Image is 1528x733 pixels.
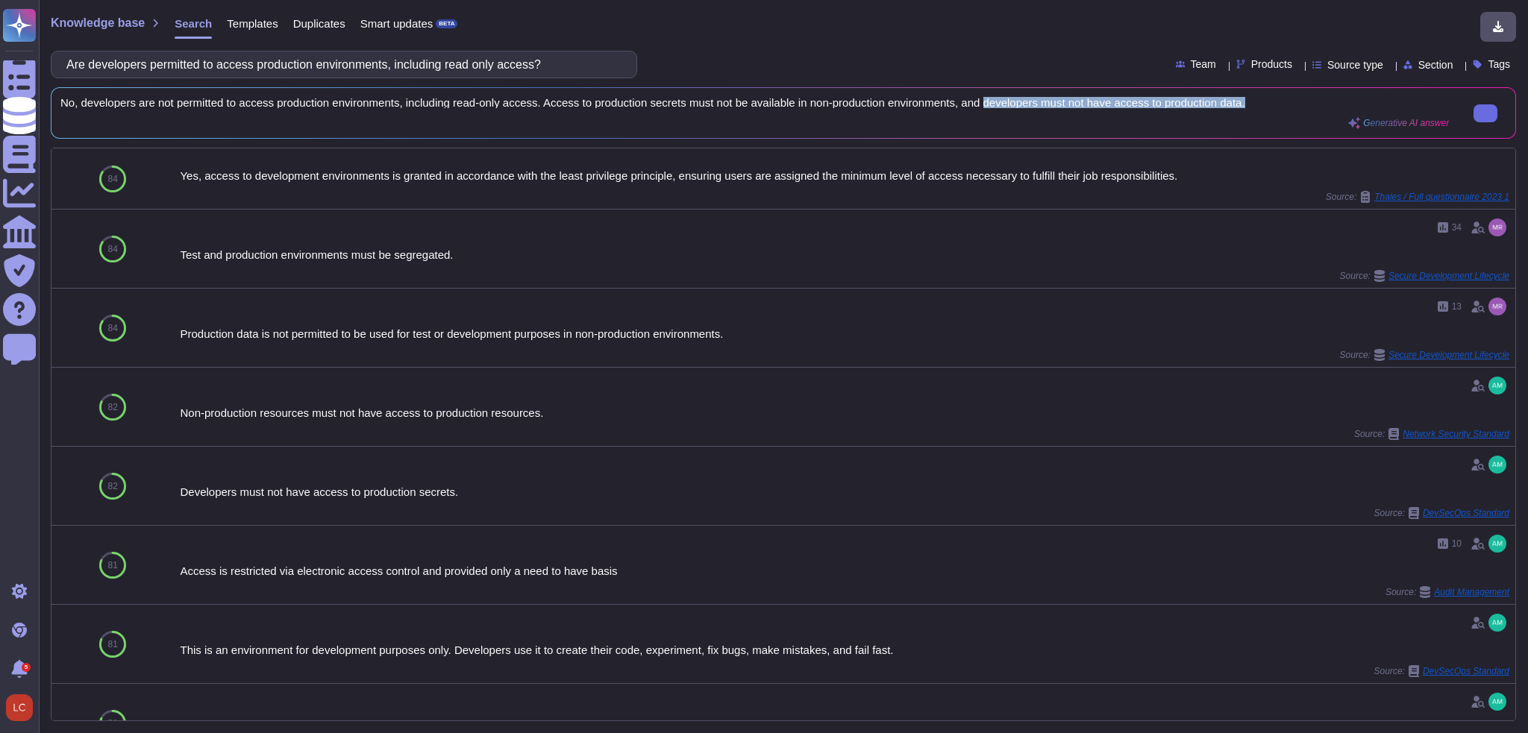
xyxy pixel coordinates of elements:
span: 84 [108,245,118,254]
span: Source: [1374,665,1509,677]
span: Duplicates [293,18,345,29]
img: user [1488,614,1506,632]
span: Templates [227,18,278,29]
img: user [1488,298,1506,315]
span: DevSecOps Standard [1423,667,1509,676]
img: user [1488,377,1506,394]
div: BETA [436,19,457,28]
span: Source type [1327,60,1383,70]
div: Test and production environments must be segregated. [180,249,1509,260]
img: user [1488,456,1506,474]
span: Source: [1340,270,1509,282]
span: Source: [1385,586,1509,598]
div: This is an environment for development purposes only. Developers use it to create their code, exp... [180,644,1509,655]
span: DevSecOps Standard [1423,509,1509,517]
div: Non-production resources must not have access to production resources. [180,407,1509,418]
span: Smart updates [360,18,433,29]
span: No, developers are not permitted to access production environments, including read-only access. A... [60,97,1449,108]
span: 10 [1452,539,1462,548]
span: Secure Development Lifecycle [1388,350,1509,359]
span: 82 [108,482,118,491]
img: user [1488,535,1506,553]
img: user [1488,693,1506,711]
span: Audit Management [1434,588,1509,597]
span: Secure Development Lifecycle [1388,271,1509,280]
span: Source: [1374,507,1509,519]
span: Products [1251,59,1292,69]
span: 13 [1452,302,1462,311]
img: user [6,694,33,721]
input: Search a question or template... [59,51,621,78]
span: Source: [1354,428,1509,440]
span: Knowledge base [51,17,145,29]
span: 82 [108,403,118,412]
span: Team [1191,59,1216,69]
img: user [1488,218,1506,236]
button: user [3,691,43,724]
span: Tags [1488,59,1510,69]
span: Search [175,18,212,29]
span: 84 [108,174,118,183]
span: Section [1418,60,1453,70]
div: Production data is not permitted to be used for test or development purposes in non-production en... [180,328,1509,339]
div: Yes, access to development environments is granted in accordance with the least privilege princip... [180,170,1509,181]
div: Access is restricted via electronic access control and provided only a need to have basis [180,565,1509,576]
span: 84 [108,324,118,333]
span: Thales / Full questionnaire 2023 1 [1374,192,1509,201]
span: Source: [1326,191,1509,203]
span: 81 [108,640,118,649]
span: Network Security Standard [1403,430,1509,438]
span: 81 [108,719,118,728]
span: 81 [108,561,118,570]
div: Developers must not have access to production secrets. [180,486,1509,497]
span: 34 [1452,223,1462,232]
span: Generative AI answer [1363,119,1449,128]
div: 5 [22,663,31,672]
span: Source: [1340,349,1509,361]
